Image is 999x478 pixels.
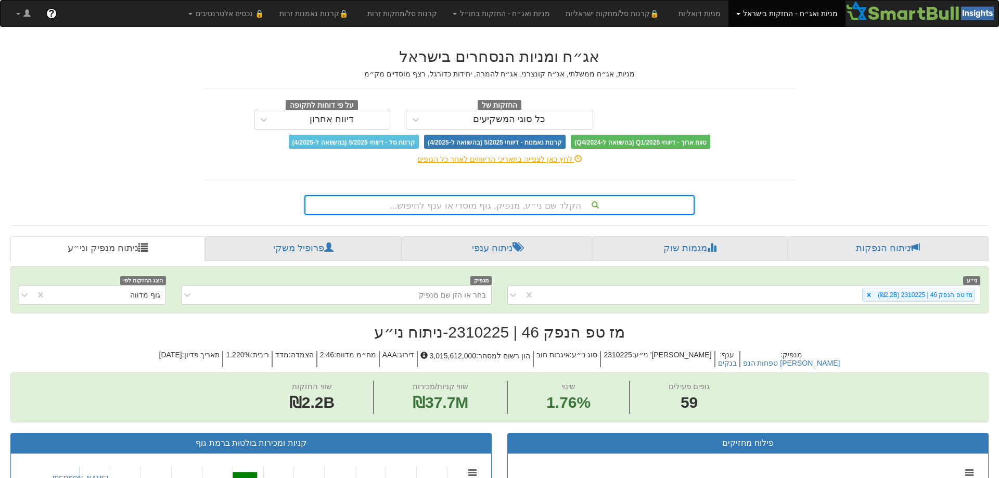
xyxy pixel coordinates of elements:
[292,138,415,146] font: קרנות סל - דיווחי 5/2025 (בהשוואה ל-4/2025)
[196,9,264,18] font: 🔒 נכסים אלטרנטיבים
[419,291,486,299] font: בחר או הזן שם מנפיק
[743,9,837,18] font: מניות ואג״ח - החזקות בישראל
[364,70,634,78] font: מניות, אג״ח ממשלתי, אג״ח קונצרני, אג״ח להמרה, יחידות כדורגל, רצף מוסדיים מק״מ
[561,382,575,391] span: שינוי
[339,9,348,18] font: 🔒
[417,351,533,367] h5: הון רשום למסחר : 3,015,612,000
[671,1,728,27] a: מניות דואליות
[592,236,787,261] a: מגמות שוק
[533,351,600,367] h5: סוג ני״ע : איגרות חוב
[718,359,737,367] button: בנקים
[417,155,572,163] font: לחץ כאן לצפייה בתאריכי הדיווחים לאחר כל הגופים
[669,392,710,414] span: 59
[10,236,205,261] a: ניתוח מנפיק וני״ע
[273,243,324,253] font: פרופיל משקי
[399,48,599,65] font: אג״ח ומניות הנסחרים בישראל
[19,438,483,448] h3: קניות ומכירות בולטות ברמת גוף
[474,277,489,283] font: מנפיק
[856,243,911,253] font: ניתוח הנפקות
[272,351,316,367] h5: הצמדה : מדד
[743,359,840,367] button: [PERSON_NAME] טפחות הנפ
[367,9,437,18] font: קרנות סל/מחקות זרות
[279,9,339,18] font: קרנות נאמנות זרות
[566,9,650,18] font: קרנות סל/מחקות ישראליות
[428,138,562,146] font: קרנות נאמנות - דיווחי 5/2025 (בהשוואה ל-4/2025)
[292,382,331,391] span: שווי החזקות
[10,324,989,341] h2: מז טפ הנפק 46 | 2310225 - ניתוח ני״ע
[516,438,980,448] h3: פילוח מחזיקים
[413,382,468,391] span: שווי קניות/מכירות
[181,1,272,27] a: 🔒 נכסים אלטרנטיבים
[222,351,271,367] h5: ריבית : 1.220%
[289,394,335,411] span: ₪2.2B
[669,382,710,391] span: גופים פעילים
[546,392,591,414] span: 1.76%
[205,236,402,261] a: פרופיל משקי
[123,277,163,283] font: הצג החזקות לפי
[402,236,593,261] a: ניתוח ענפי
[967,277,977,283] font: ני״ע
[482,101,517,109] font: החזקות של
[157,351,223,367] h5: תאריך פדיון : [DATE]
[48,8,54,19] font: ?
[360,1,445,27] a: קרנות סל/מחקות זרות
[316,351,379,367] h5: מח״מ מדווח : 2.46
[558,1,670,27] a: 🔒קרנות סל/מחקות ישראליות
[68,243,138,253] font: ניתוח מנפיק וני״ע
[379,351,417,367] h5: דירוג : AAA
[574,138,707,146] font: טווח ארוך - דיווחי Q1/2025 (בהשוואה ל-Q4/2024)
[787,236,989,261] a: ניתוח הנפקות
[473,114,545,124] font: כל סוגי המשקיעים
[663,243,707,253] font: מגמות שוק
[272,1,360,27] a: 🔒קרנות נאמנות זרות
[413,394,468,411] span: ₪37.7M
[678,9,721,18] font: מניות דואליות
[728,1,846,27] a: מניות ואג״ח - החזקות בישראל
[310,114,354,124] font: דיווח אחרון
[714,351,739,367] h5: ענף :
[600,351,714,367] h5: [PERSON_NAME]' ני״ע : 2310225
[472,243,513,253] font: ניתוח ענפי
[130,291,160,299] font: גוף מדווה
[460,9,550,18] font: מניות ואג״ח - החזקות בחו״ל
[39,1,65,27] a: ?
[846,1,998,21] img: סמארטבול
[739,351,843,367] h5: מנפיק :
[305,196,694,214] div: הקלד שם ני״ע, מנפיק, גוף מוסדי או ענף לחיפוש...
[290,101,354,109] font: על פי דוחות לתקופה
[875,289,974,301] div: מז טפ הנפק 46 | 2310225 (₪2.2B)
[445,1,558,27] a: מניות ואג״ח - החזקות בחו״ל
[650,9,659,18] font: 🔒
